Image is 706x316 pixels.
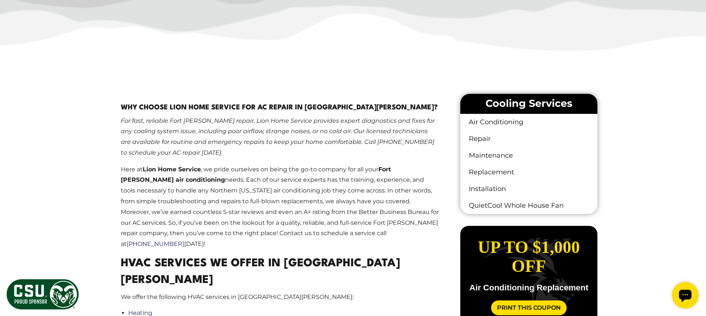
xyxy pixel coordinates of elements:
p: Here at , we pride ourselves on being the go-to company for all your needs. Each of our service e... [121,164,439,250]
a: Maintenance [460,147,597,164]
em: For fast, reliable Fort [PERSON_NAME] repair, Lion Home Service provides expert diagnostics and f... [121,117,435,156]
a: Repair [460,131,597,147]
a: Air Conditioning [460,114,597,131]
p: We offer the following HVAC services in [GEOGRAPHIC_DATA][PERSON_NAME]: [121,292,439,303]
a: QuietCool Whole House Fan [460,197,597,214]
li: Cooling Services [460,94,597,114]
img: CSU Sponsor Badge [6,278,80,310]
h2: HVAC Services We Offer in [GEOGRAPHIC_DATA][PERSON_NAME] [121,256,439,289]
a: [PHONE_NUMBER] [127,240,184,247]
a: Installation [460,181,597,197]
span: Up to $1,000 off [478,238,580,276]
div: Open chat widget [3,3,30,30]
strong: Lion Home Service [143,166,201,173]
a: Replacement [460,164,597,181]
p: Air Conditioning Replacement [466,284,591,292]
h3: Why Choose Lion Home Service For AC Repair In [GEOGRAPHIC_DATA][PERSON_NAME]? [121,102,439,113]
a: Print This Coupon [491,300,567,315]
strong: Fort [PERSON_NAME] air conditioning [121,166,391,184]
